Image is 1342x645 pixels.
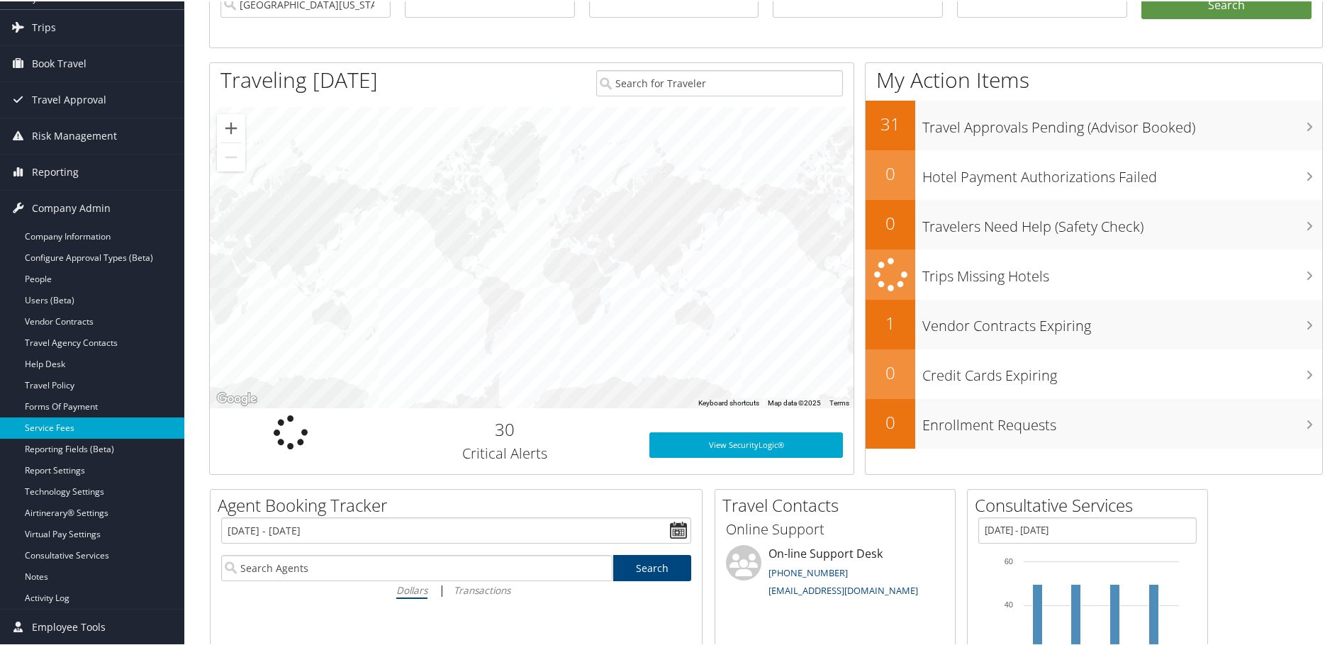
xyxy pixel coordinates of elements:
h3: Critical Alerts [381,442,628,462]
button: Keyboard shortcuts [698,397,759,407]
a: Terms (opens in new tab) [829,398,849,405]
a: 1Vendor Contracts Expiring [866,298,1322,348]
a: 0Enrollment Requests [866,398,1322,447]
h2: 31 [866,111,915,135]
li: On-line Support Desk [719,544,951,602]
a: Trips Missing Hotels [866,248,1322,298]
span: Company Admin [32,189,111,225]
span: Trips [32,9,56,44]
button: Zoom in [217,113,245,141]
h2: 30 [381,416,628,440]
h2: 0 [866,359,915,383]
tspan: 40 [1005,599,1013,607]
h1: Traveling [DATE] [220,64,378,94]
h2: 0 [866,160,915,184]
a: 0Credit Cards Expiring [866,348,1322,398]
a: [EMAIL_ADDRESS][DOMAIN_NAME] [768,583,918,595]
h3: Travel Approvals Pending (Advisor Booked) [922,109,1322,136]
a: 0Travelers Need Help (Safety Check) [866,198,1322,248]
span: Employee Tools [32,608,106,644]
h2: 1 [866,310,915,334]
i: Dollars [396,582,427,595]
a: [PHONE_NUMBER] [768,565,848,578]
a: Search [613,554,692,580]
h2: Agent Booking Tracker [218,492,702,516]
h3: Enrollment Requests [922,407,1322,434]
h2: 0 [866,210,915,234]
a: Open this area in Google Maps (opens a new window) [213,388,260,407]
a: 31Travel Approvals Pending (Advisor Booked) [866,99,1322,149]
span: Travel Approval [32,81,106,116]
h3: Trips Missing Hotels [922,258,1322,285]
div: | [221,580,691,598]
h2: Travel Contacts [722,492,955,516]
h3: Hotel Payment Authorizations Failed [922,159,1322,186]
h3: Travelers Need Help (Safety Check) [922,208,1322,235]
h3: Online Support [726,518,944,538]
button: Zoom out [217,142,245,170]
span: Map data ©2025 [768,398,821,405]
h2: Consultative Services [975,492,1207,516]
a: View SecurityLogic® [649,431,843,456]
input: Search for Traveler [596,69,843,95]
span: Book Travel [32,45,86,80]
i: Transactions [454,582,510,595]
span: Reporting [32,153,79,189]
img: Google [213,388,260,407]
input: Search Agents [221,554,613,580]
h1: My Action Items [866,64,1322,94]
h2: 0 [866,409,915,433]
h3: Vendor Contracts Expiring [922,308,1322,335]
span: Risk Management [32,117,117,152]
a: 0Hotel Payment Authorizations Failed [866,149,1322,198]
h3: Credit Cards Expiring [922,357,1322,384]
tspan: 60 [1005,556,1013,564]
